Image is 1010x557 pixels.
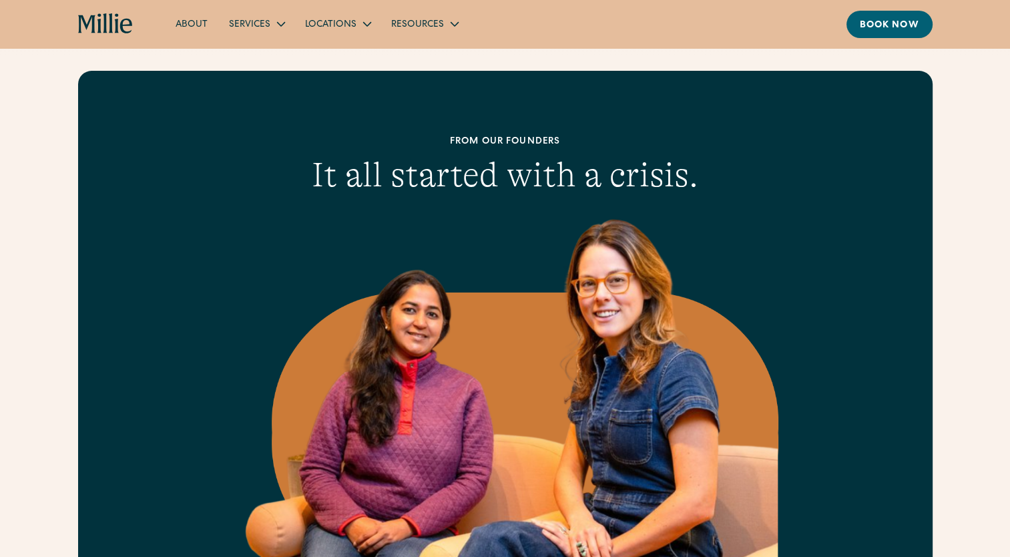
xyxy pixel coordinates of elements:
[294,13,381,35] div: Locations
[164,135,847,149] div: From our founders
[846,11,933,38] a: Book now
[381,13,468,35] div: Resources
[218,13,294,35] div: Services
[391,18,444,32] div: Resources
[860,19,919,33] div: Book now
[305,18,356,32] div: Locations
[229,18,270,32] div: Services
[164,154,847,196] h2: It all started with a crisis.
[78,13,134,35] a: home
[165,13,218,35] a: About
